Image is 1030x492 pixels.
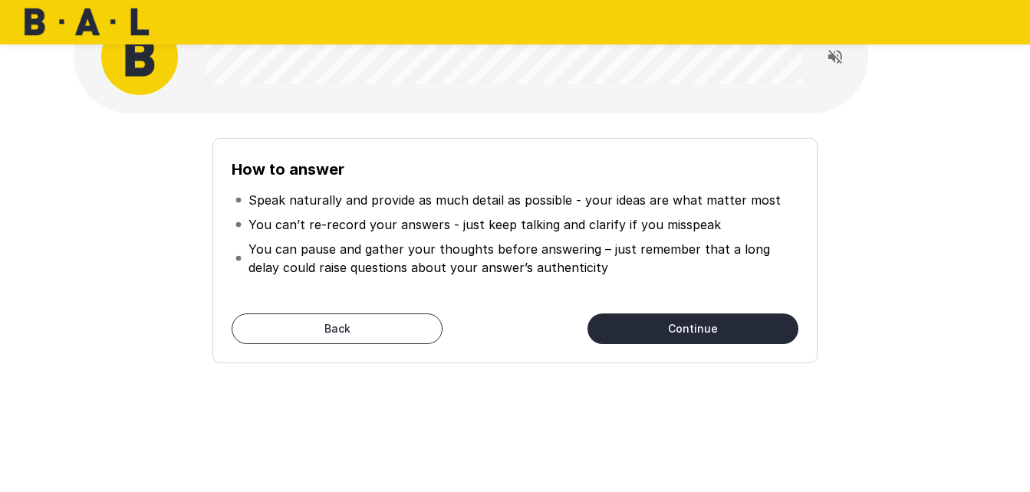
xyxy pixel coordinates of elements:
[820,41,851,72] button: Read questions aloud
[232,313,443,344] button: Back
[587,313,798,344] button: Continue
[101,18,178,95] img: bal_avatar.png
[248,191,781,209] p: Speak naturally and provide as much detail as possible - your ideas are what matter most
[248,240,795,277] p: You can pause and gather your thoughts before answering – just remember that a long delay could r...
[248,215,721,234] p: You can’t re-record your answers - just keep talking and clarify if you misspeak
[232,160,344,179] b: How to answer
